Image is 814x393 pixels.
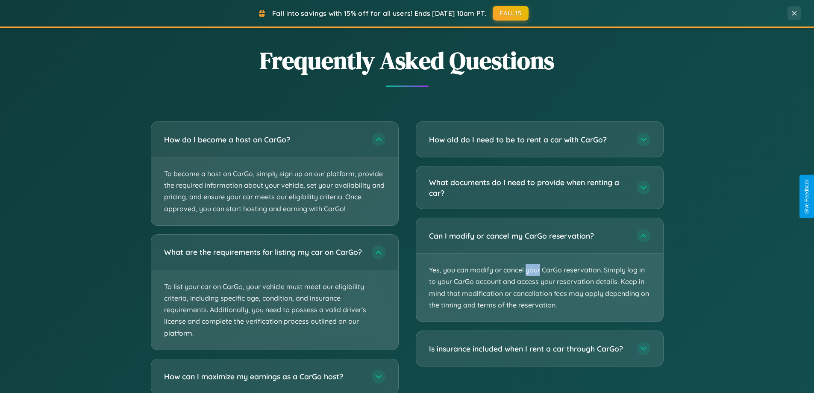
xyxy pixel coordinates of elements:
p: To list your car on CarGo, your vehicle must meet our eligibility criteria, including specific ag... [151,270,398,350]
h3: What documents do I need to provide when renting a car? [429,177,628,198]
h3: Is insurance included when I rent a car through CarGo? [429,343,628,354]
button: FALL15 [493,6,529,21]
h3: How do I become a host on CarGo? [164,134,363,145]
p: Yes, you can modify or cancel your CarGo reservation. Simply log in to your CarGo account and acc... [416,254,663,322]
h3: What are the requirements for listing my car on CarGo? [164,247,363,257]
h3: Can I modify or cancel my CarGo reservation? [429,230,628,241]
h3: How old do I need to be to rent a car with CarGo? [429,134,628,145]
p: To become a host on CarGo, simply sign up on our platform, provide the required information about... [151,157,398,225]
div: Give Feedback [804,179,810,214]
h2: Frequently Asked Questions [151,44,664,77]
h3: How can I maximize my earnings as a CarGo host? [164,371,363,382]
span: Fall into savings with 15% off for all users! Ends [DATE] 10am PT. [272,9,486,18]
